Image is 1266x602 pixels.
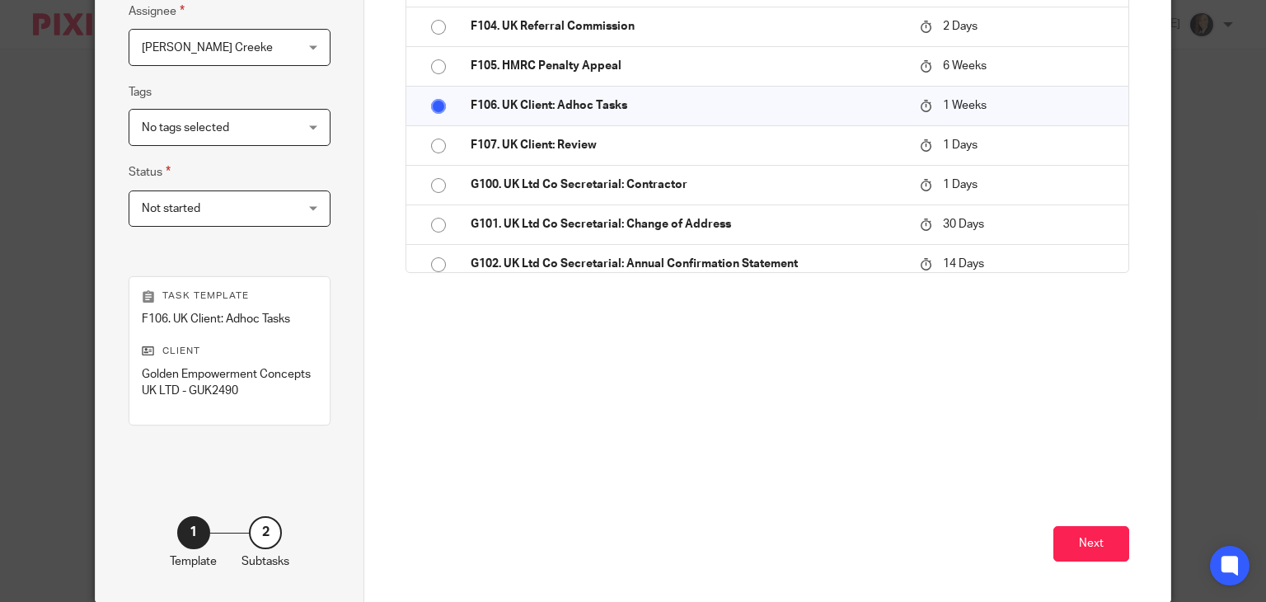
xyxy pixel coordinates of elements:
[170,553,217,570] p: Template
[129,2,185,21] label: Assignee
[142,289,317,303] p: Task template
[471,256,903,272] p: G102. UK Ltd Co Secretarial: Annual Confirmation Statement
[241,553,289,570] p: Subtasks
[471,97,903,114] p: F106. UK Client: Adhoc Tasks
[471,216,903,233] p: G101. UK Ltd Co Secretarial: Change of Address
[471,18,903,35] p: F104. UK Referral Commission
[129,162,171,181] label: Status
[142,203,200,214] span: Not started
[943,259,984,270] span: 14 Days
[142,122,229,134] span: No tags selected
[177,516,210,549] div: 1
[943,140,978,152] span: 1 Days
[1053,526,1129,562] button: Next
[142,42,273,54] span: [PERSON_NAME] Creeke
[471,137,903,153] p: F107. UK Client: Review
[471,58,903,74] p: F105. HMRC Penalty Appeal
[249,516,282,549] div: 2
[142,366,317,400] p: Golden Empowerment Concepts UK LTD - GUK2490
[943,101,987,112] span: 1 Weeks
[142,311,317,327] p: F106. UK Client: Adhoc Tasks
[943,21,978,33] span: 2 Days
[142,345,317,358] p: Client
[471,176,903,193] p: G100. UK Ltd Co Secretarial: Contractor
[943,180,978,191] span: 1 Days
[129,84,152,101] label: Tags
[943,61,987,73] span: 6 Weeks
[943,219,984,231] span: 30 Days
